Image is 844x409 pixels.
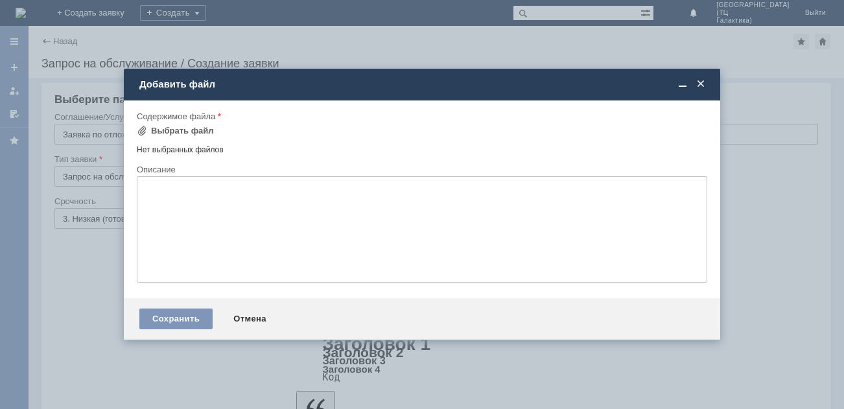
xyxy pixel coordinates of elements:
[137,112,705,121] div: Содержимое файла
[5,5,189,16] div: удалите пожалуйста отложенные чеки
[676,78,689,90] span: Свернуть (Ctrl + M)
[137,140,707,155] div: Нет выбранных файлов
[139,78,707,90] div: Добавить файл
[151,126,214,136] div: Выбрать файл
[694,78,707,90] span: Закрыть
[137,165,705,174] div: Описание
